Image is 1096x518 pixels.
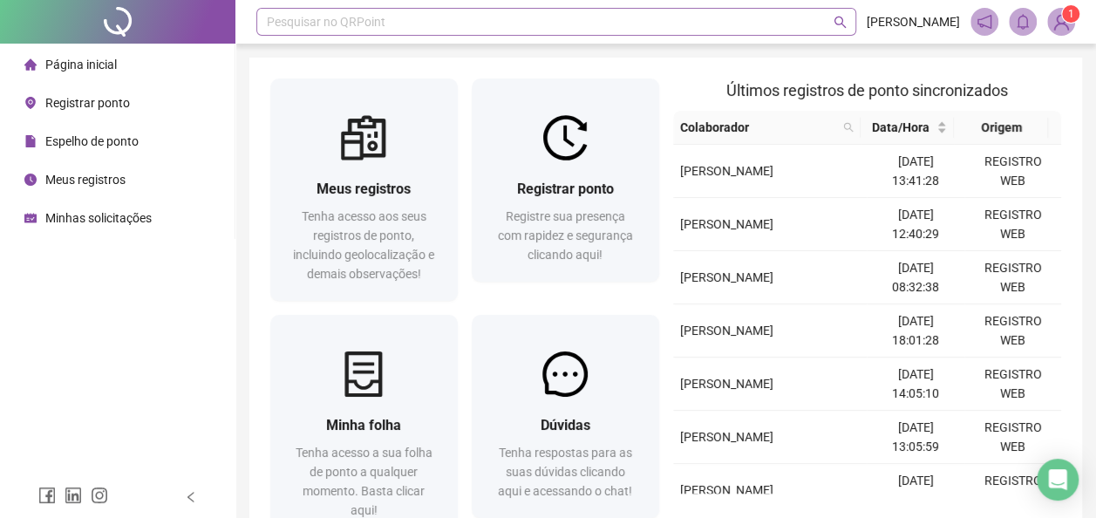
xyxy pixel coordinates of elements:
td: REGISTRO WEB [964,304,1061,358]
td: [DATE] 07:46:42 [867,464,963,517]
span: Registrar ponto [45,96,130,110]
span: notification [977,14,992,30]
span: Minhas solicitações [45,211,152,225]
span: Meus registros [45,173,126,187]
a: DúvidasTenha respostas para as suas dúvidas clicando aqui e acessando o chat! [472,315,659,518]
span: file [24,135,37,147]
td: [DATE] 08:32:38 [867,251,963,304]
span: facebook [38,487,56,504]
span: [PERSON_NAME] [680,324,773,337]
td: REGISTRO WEB [964,464,1061,517]
span: clock-circle [24,174,37,186]
span: Tenha respostas para as suas dúvidas clicando aqui e acessando o chat! [498,446,632,498]
span: [PERSON_NAME] [680,377,773,391]
span: Tenha acesso a sua folha de ponto a qualquer momento. Basta clicar aqui! [296,446,432,517]
span: Colaborador [680,118,836,137]
span: Data/Hora [868,118,934,137]
span: Dúvidas [541,417,590,433]
img: 93202 [1048,9,1074,35]
div: Open Intercom Messenger [1037,459,1079,501]
td: [DATE] 13:41:28 [867,145,963,198]
span: Minha folha [326,417,401,433]
span: home [24,58,37,71]
span: environment [24,97,37,109]
span: Últimos registros de ponto sincronizados [726,81,1008,99]
th: Origem [954,111,1048,145]
span: search [843,122,854,133]
th: Data/Hora [861,111,955,145]
span: Espelho de ponto [45,134,139,148]
span: instagram [91,487,108,504]
span: left [185,491,197,503]
span: [PERSON_NAME] [867,12,960,31]
span: [PERSON_NAME] [680,430,773,444]
span: [PERSON_NAME] [680,483,773,497]
span: Registre sua presença com rapidez e segurança clicando aqui! [498,209,633,262]
span: bell [1015,14,1031,30]
td: [DATE] 13:05:59 [867,411,963,464]
td: REGISTRO WEB [964,358,1061,411]
span: [PERSON_NAME] [680,164,773,178]
td: REGISTRO WEB [964,198,1061,251]
span: linkedin [65,487,82,504]
td: REGISTRO WEB [964,411,1061,464]
span: search [834,16,847,29]
span: Página inicial [45,58,117,72]
span: [PERSON_NAME] [680,270,773,284]
span: Registrar ponto [517,181,614,197]
span: 1 [1068,8,1074,20]
td: [DATE] 14:05:10 [867,358,963,411]
span: [PERSON_NAME] [680,217,773,231]
span: Tenha acesso aos seus registros de ponto, incluindo geolocalização e demais observações! [293,209,434,281]
td: [DATE] 12:40:29 [867,198,963,251]
a: Registrar pontoRegistre sua presença com rapidez e segurança clicando aqui! [472,78,659,282]
td: REGISTRO WEB [964,251,1061,304]
sup: Atualize o seu contato no menu Meus Dados [1062,5,1079,23]
span: Meus registros [317,181,411,197]
td: REGISTRO WEB [964,145,1061,198]
span: schedule [24,212,37,224]
span: search [840,114,857,140]
a: Meus registrosTenha acesso aos seus registros de ponto, incluindo geolocalização e demais observa... [270,78,458,301]
td: [DATE] 18:01:28 [867,304,963,358]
